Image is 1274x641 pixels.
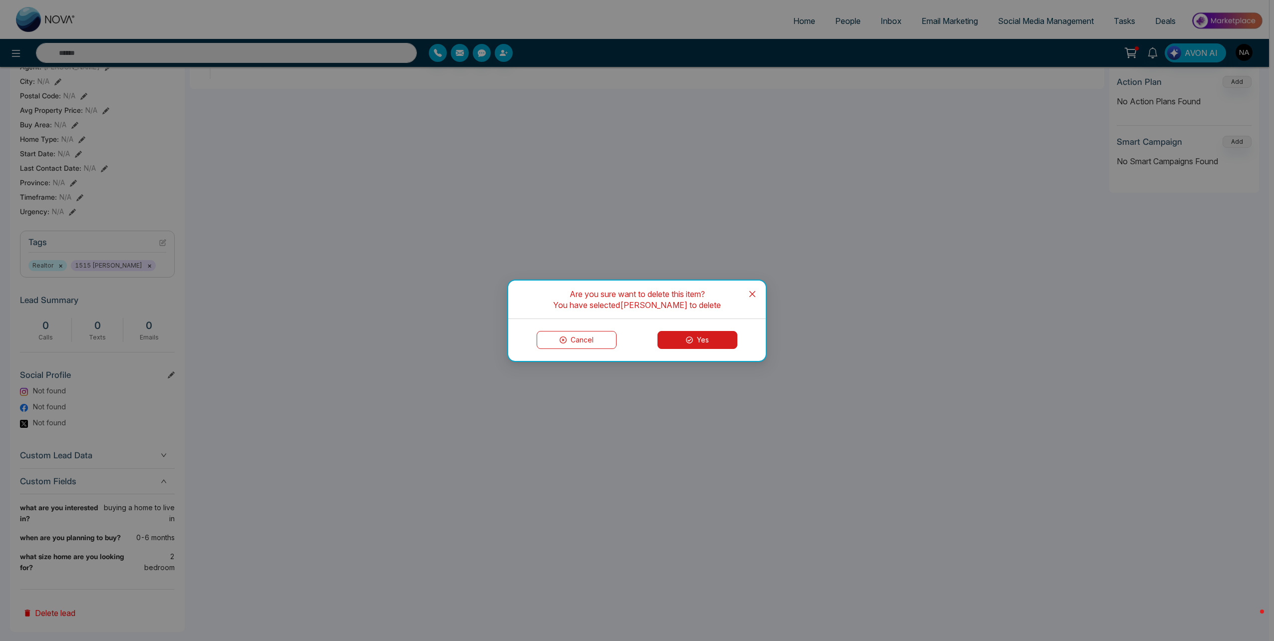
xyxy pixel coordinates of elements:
[528,289,746,311] div: Are you sure want to delete this item? You have selected [PERSON_NAME] to delete
[537,331,617,349] button: Cancel
[1240,607,1264,631] iframe: Intercom live chat
[748,290,756,298] span: close
[739,281,766,308] button: Close
[657,331,737,349] button: Yes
